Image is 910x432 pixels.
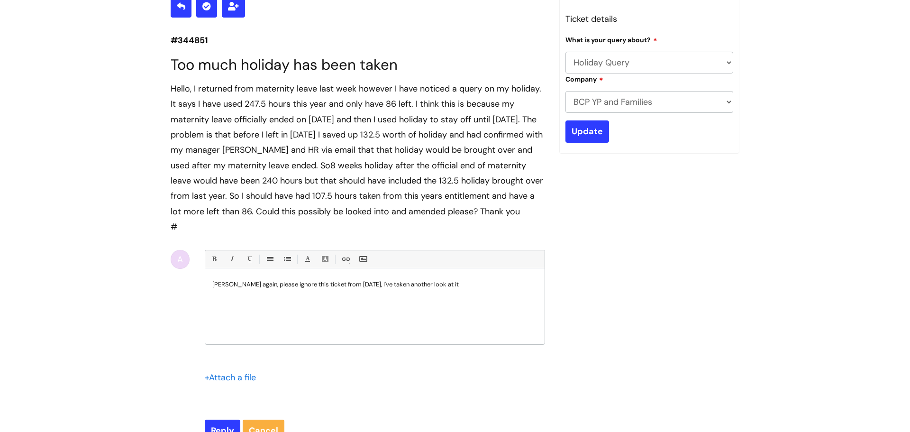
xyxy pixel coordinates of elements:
[171,56,545,74] h1: Too much holiday has been taken
[357,253,369,265] a: Insert Image...
[208,253,220,265] a: Bold (Ctrl-B)
[319,253,331,265] a: Back Color
[171,250,190,269] div: A
[339,253,351,265] a: Link
[171,33,545,48] p: #344851
[565,120,609,142] input: Update
[226,253,237,265] a: Italic (Ctrl-I)
[565,11,733,27] h3: Ticket details
[212,280,537,289] p: [PERSON_NAME] again, please ignore this ticket from [DATE], I've taken another look at it
[171,81,545,235] div: #
[565,74,603,83] label: Company
[565,35,657,44] label: What is your query about?
[281,253,293,265] a: 1. Ordered List (Ctrl-Shift-8)
[264,253,275,265] a: • Unordered List (Ctrl-Shift-7)
[243,253,255,265] a: Underline(Ctrl-U)
[205,370,262,385] div: Attach a file
[171,160,543,217] span: 8 weeks holiday after the official end of maternity leave would have been 240 hours but that shou...
[171,81,545,220] div: Hello, I returned from maternity leave last week however I have noticed a query on my holiday. It...
[301,253,313,265] a: Font Color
